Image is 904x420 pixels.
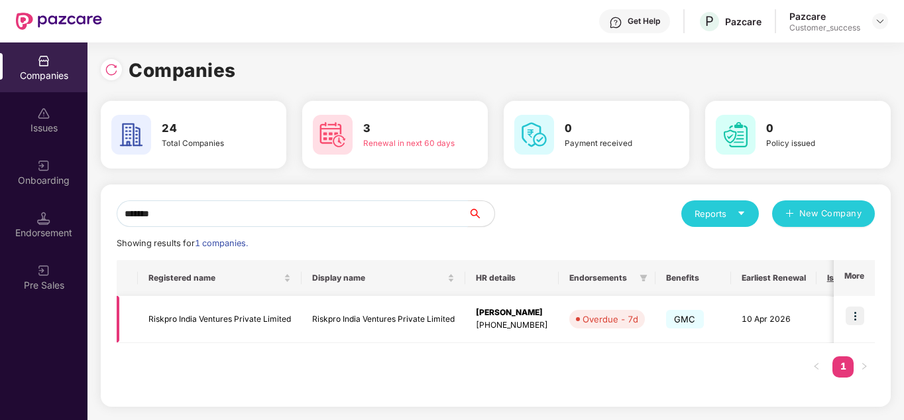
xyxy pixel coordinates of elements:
[37,212,50,225] img: svg+xml;base64,PHN2ZyB3aWR0aD0iMTQuNSIgaGVpZ2h0PSIxNC41IiB2aWV3Qm94PSIwIDAgMTYgMTYiIGZpbGw9Im5vbm...
[195,238,248,248] span: 1 companies.
[846,307,864,325] img: icon
[637,270,650,286] span: filter
[583,313,638,326] div: Overdue - 7d
[695,207,746,220] div: Reports
[789,10,860,23] div: Pazcare
[162,120,253,137] h3: 24
[37,159,50,173] img: svg+xml;base64,PHN2ZyB3aWR0aD0iMjAiIGhlaWdodD0iMjAiIHZpZXdCb3g9IjAgMCAyMCAyMCIgZmlsbD0ibm9uZSIgeG...
[640,274,648,282] span: filter
[737,209,746,218] span: caret-down
[117,238,248,248] span: Showing results for
[37,54,50,68] img: svg+xml;base64,PHN2ZyBpZD0iQ29tcGFuaWVzIiB4bWxucz0iaHR0cDovL3d3dy53My5vcmcvMjAwMC9zdmciIHdpZHRoPS...
[514,115,554,155] img: svg+xml;base64,PHN2ZyB4bWxucz0iaHR0cDovL3d3dy53My5vcmcvMjAwMC9zdmciIHdpZHRoPSI2MCIgaGVpZ2h0PSI2MC...
[772,200,875,227] button: plusNew Company
[302,260,465,296] th: Display name
[313,115,353,155] img: svg+xml;base64,PHN2ZyB4bWxucz0iaHR0cDovL3d3dy53My5vcmcvMjAwMC9zdmciIHdpZHRoPSI2MCIgaGVpZ2h0PSI2MC...
[666,310,704,328] span: GMC
[105,63,118,76] img: svg+xml;base64,PHN2ZyBpZD0iUmVsb2FkLTMyeDMyIiB4bWxucz0iaHR0cDovL3d3dy53My5vcmcvMjAwMC9zdmciIHdpZH...
[565,120,656,137] h3: 0
[785,209,794,220] span: plus
[569,273,634,283] span: Endorsements
[302,296,465,343] td: Riskpro India Ventures Private Limited
[363,120,455,137] h3: 3
[806,356,827,378] button: left
[565,137,656,149] div: Payment received
[363,137,455,149] div: Renewal in next 60 days
[766,137,858,149] div: Policy issued
[806,356,827,378] li: Previous Page
[716,115,756,155] img: svg+xml;base64,PHN2ZyB4bWxucz0iaHR0cDovL3d3dy53My5vcmcvMjAwMC9zdmciIHdpZHRoPSI2MCIgaGVpZ2h0PSI2MC...
[731,296,817,343] td: 10 Apr 2026
[476,319,548,332] div: [PHONE_NUMBER]
[854,356,875,378] button: right
[37,264,50,277] img: svg+xml;base64,PHN2ZyB3aWR0aD0iMjAiIGhlaWdodD0iMjAiIHZpZXdCb3g9IjAgMCAyMCAyMCIgZmlsbD0ibm9uZSIgeG...
[37,107,50,120] img: svg+xml;base64,PHN2ZyBpZD0iSXNzdWVzX2Rpc2FibGVkIiB4bWxucz0iaHR0cDovL3d3dy53My5vcmcvMjAwMC9zdmciIH...
[655,260,731,296] th: Benefits
[832,356,854,376] a: 1
[705,13,714,29] span: P
[817,260,874,296] th: Issues
[854,356,875,378] li: Next Page
[148,273,281,283] span: Registered name
[111,115,151,155] img: svg+xml;base64,PHN2ZyB4bWxucz0iaHR0cDovL3d3dy53My5vcmcvMjAwMC9zdmciIHdpZHRoPSI2MCIgaGVpZ2h0PSI2MC...
[832,356,854,378] li: 1
[138,296,302,343] td: Riskpro India Ventures Private Limited
[860,362,868,370] span: right
[628,16,660,27] div: Get Help
[813,362,820,370] span: left
[467,208,494,219] span: search
[467,200,495,227] button: search
[465,260,559,296] th: HR details
[312,273,445,283] span: Display name
[16,13,102,30] img: New Pazcare Logo
[609,16,622,29] img: svg+xml;base64,PHN2ZyBpZD0iSGVscC0zMngzMiIgeG1sbnM9Imh0dHA6Ly93d3cudzMub3JnLzIwMDAvc3ZnIiB3aWR0aD...
[129,56,236,85] h1: Companies
[766,120,858,137] h3: 0
[789,23,860,33] div: Customer_success
[725,15,762,28] div: Pazcare
[875,16,885,27] img: svg+xml;base64,PHN2ZyBpZD0iRHJvcGRvd24tMzJ4MzIiIHhtbG5zPSJodHRwOi8vd3d3LnczLm9yZy8yMDAwL3N2ZyIgd2...
[731,260,817,296] th: Earliest Renewal
[162,137,253,149] div: Total Companies
[827,273,853,283] span: Issues
[834,260,875,296] th: More
[476,307,548,319] div: [PERSON_NAME]
[799,207,862,220] span: New Company
[827,313,863,326] div: 0
[138,260,302,296] th: Registered name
